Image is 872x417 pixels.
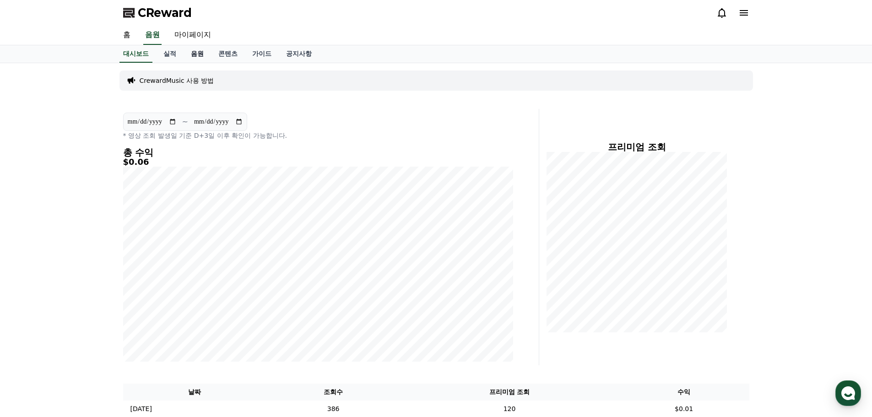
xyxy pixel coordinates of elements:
[3,290,60,313] a: 홈
[619,384,749,401] th: 수익
[141,304,152,311] span: 설정
[138,5,192,20] span: CReward
[400,384,618,401] th: 프리미엄 조회
[84,304,95,312] span: 대화
[156,45,184,63] a: 실적
[266,384,400,401] th: 조회수
[118,290,176,313] a: 설정
[60,290,118,313] a: 대화
[130,404,152,414] p: [DATE]
[211,45,245,63] a: 콘텐츠
[184,45,211,63] a: 음원
[547,142,727,152] h4: 프리미엄 조회
[123,147,513,157] h4: 총 수익
[245,45,279,63] a: 가이드
[116,26,138,45] a: 홈
[123,131,513,140] p: * 영상 조회 발생일 기준 D+3일 이후 확인이 가능합니다.
[143,26,162,45] a: 음원
[182,116,188,127] p: ~
[279,45,319,63] a: 공지사항
[123,157,513,167] h5: $0.06
[123,5,192,20] a: CReward
[119,45,152,63] a: 대시보드
[123,384,266,401] th: 날짜
[167,26,218,45] a: 마이페이지
[29,304,34,311] span: 홈
[140,76,214,85] a: CrewardMusic 사용 방법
